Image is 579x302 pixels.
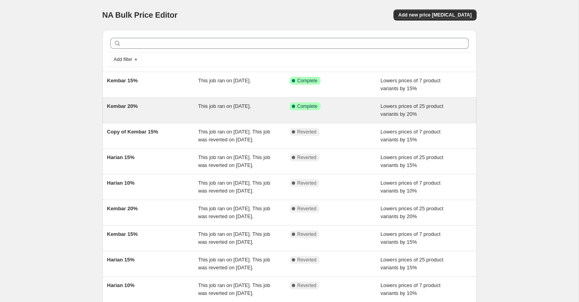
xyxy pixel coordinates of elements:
[107,154,135,160] span: Harian 15%
[297,257,317,263] span: Reverted
[110,55,142,64] button: Add filter
[198,282,270,296] span: This job ran on [DATE]. This job was reverted on [DATE].
[297,180,317,186] span: Reverted
[380,206,444,219] span: Lowers prices of 25 product variants by 20%
[107,282,135,288] span: Harian 10%
[380,257,444,271] span: Lowers prices of 25 product variants by 15%
[297,206,317,212] span: Reverted
[297,78,317,84] span: Complete
[198,103,251,109] span: This job ran on [DATE].
[198,154,270,168] span: This job ran on [DATE]. This job was reverted on [DATE].
[107,78,138,83] span: Kembar 15%
[380,78,440,91] span: Lowers prices of 7 product variants by 15%
[107,103,138,109] span: Kembar 20%
[380,103,444,117] span: Lowers prices of 25 product variants by 20%
[380,282,440,296] span: Lowers prices of 7 product variants by 10%
[198,206,270,219] span: This job ran on [DATE]. This job was reverted on [DATE].
[297,154,317,161] span: Reverted
[107,206,138,211] span: Kembar 20%
[198,129,270,143] span: This job ran on [DATE]. This job was reverted on [DATE].
[198,231,270,245] span: This job ran on [DATE]. This job was reverted on [DATE].
[198,257,270,271] span: This job ran on [DATE]. This job was reverted on [DATE].
[380,231,440,245] span: Lowers prices of 7 product variants by 15%
[380,129,440,143] span: Lowers prices of 7 product variants by 15%
[198,78,251,83] span: This job ran on [DATE].
[398,12,471,18] span: Add new price [MEDICAL_DATA]
[107,129,158,135] span: Copy of Kembar 15%
[380,180,440,194] span: Lowers prices of 7 product variants by 10%
[114,56,132,63] span: Add filter
[297,103,317,109] span: Complete
[393,9,476,20] button: Add new price [MEDICAL_DATA]
[102,11,178,19] span: NA Bulk Price Editor
[107,257,135,263] span: Harian 15%
[297,129,317,135] span: Reverted
[297,231,317,237] span: Reverted
[380,154,444,168] span: Lowers prices of 25 product variants by 15%
[107,180,135,186] span: Harian 10%
[297,282,317,289] span: Reverted
[198,180,270,194] span: This job ran on [DATE]. This job was reverted on [DATE].
[107,231,138,237] span: Kembar 15%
